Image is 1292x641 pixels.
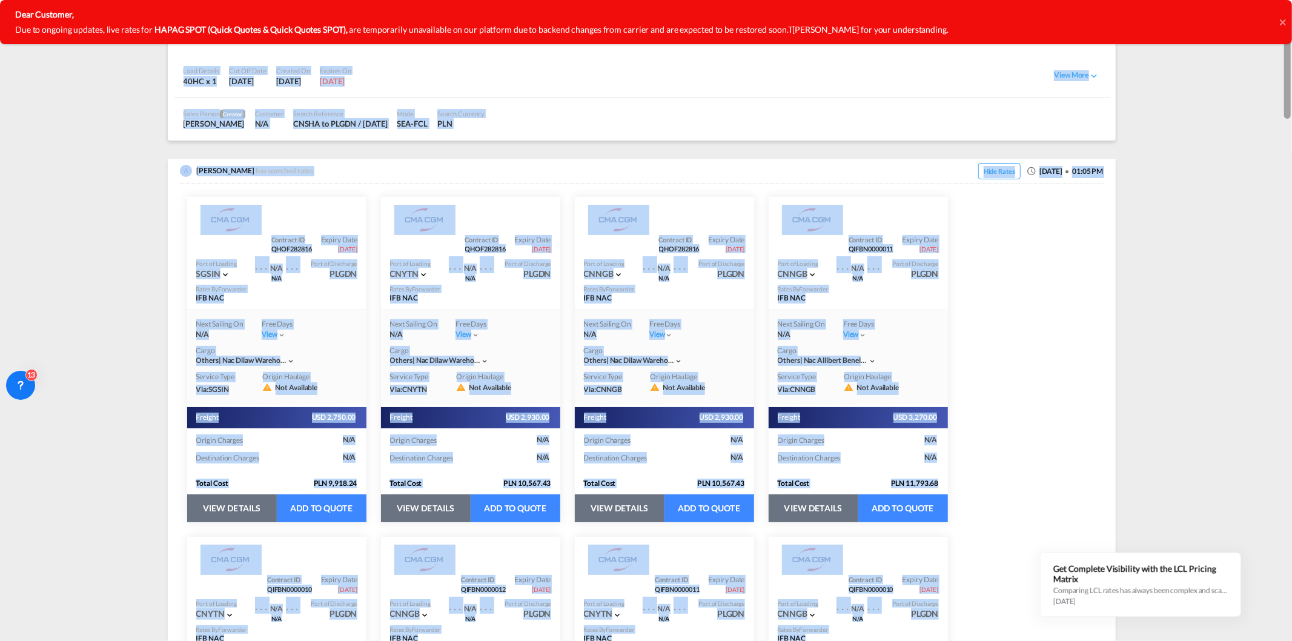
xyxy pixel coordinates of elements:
[849,235,903,254] div: QIFBN0000011
[225,608,234,619] span: Port of OriginVNHPHPort of LoadingCNYTN
[196,268,231,280] div: SGSIN
[709,575,745,585] span: Expiry Date
[972,165,1104,178] div: [DATE] 01:05 PM
[394,545,456,575] img: CMA CGM
[229,76,267,87] div: 4 Jul 2025
[831,614,886,622] div: via Port Not Available
[390,293,511,304] div: IFB NAC
[778,285,828,293] div: Rates By
[457,372,512,382] div: Origin Haulage
[419,268,428,279] span: Port of OriginVNHPHPort of LoadingCNYTN
[807,268,817,279] span: Port of OriginVNHPHPort of LoadingCNNGB
[196,293,317,304] div: IFB NAC
[924,435,939,445] span: NA
[893,413,939,423] span: USD 3,270.00
[390,413,414,423] span: Freight
[196,453,260,462] span: Destination Charges
[778,259,819,268] div: Port of Loading
[584,625,634,634] div: Rates By
[849,575,893,584] span: Contract / Rate Agreement / Tariff / Spot Pricing Reference Number
[778,413,801,423] span: Freight
[397,109,428,118] div: Mode
[271,244,312,253] span: QHOF282816
[655,585,700,594] span: QIFBN0000011
[196,356,222,365] span: Others
[575,494,664,522] button: VIEW DETAILS
[584,385,622,395] span: Via:CNNGB
[456,319,504,330] div: Free Days
[807,270,817,279] md-icon: icon-chevron-down
[390,330,438,340] div: N/A
[196,330,244,340] div: N/A
[778,268,818,280] div: CNNGB
[665,331,674,339] md-icon: icon-chevron-down
[196,346,357,356] div: Cargo
[844,372,899,382] div: Origin Haulage
[978,163,1021,179] span: Hide Rates
[674,256,686,274] div: . . .
[196,385,229,395] span: Via:SGSIN
[197,166,255,175] span: [PERSON_NAME]
[659,235,709,254] div: QHOF282816
[700,413,745,423] span: USD 2,930.00
[262,319,310,330] div: Free Days
[807,608,817,619] span: Port of OriginVNHPHPort of LoadingCNNGB
[655,575,709,594] div: QIFBN0000011
[919,585,938,594] span: [DATE]
[196,356,287,366] div: nac dilaw warehouse gmbh
[532,585,551,594] span: [DATE]
[184,118,245,129] div: Agata Wojczyńska
[196,625,247,634] div: Rates By
[606,285,634,293] span: Forwarder
[471,494,560,522] button: ADD TO QUOTE
[412,285,440,293] span: Forwarder
[903,575,939,585] span: Expiry Date
[651,382,660,392] md-icon: icon-alert
[480,597,492,614] div: . . .
[465,244,506,253] span: QHOF282816
[196,599,237,608] div: Port of Loading
[532,245,551,253] span: [DATE]
[911,268,939,280] div: PLGDN
[456,330,504,340] div: Viewicon-chevron-down
[220,270,230,279] md-icon: icon-chevron-down
[437,118,485,129] div: PLN
[891,479,948,489] span: PLN 11,793.68
[655,256,674,274] div: Transit Time Not Available
[338,585,357,594] span: [DATE]
[184,109,245,119] div: Sales Person
[859,331,867,339] md-icon: icon-chevron-down
[443,614,498,622] div: via Port Not Available
[649,330,698,340] div: Viewicon-chevron-down
[523,268,551,280] div: PLGDN
[515,235,551,245] span: Expiry Date
[911,608,939,620] div: PLGDN
[778,293,899,304] div: IFB NAC
[480,256,492,274] div: . . .
[397,118,428,129] div: SEA-FCL
[390,479,489,489] div: Total Cost
[343,435,357,445] span: NA
[390,346,551,356] div: Cargo
[869,357,877,365] md-icon: icon-chevron-down
[184,66,220,75] div: Load Details
[255,118,283,129] div: N/A
[343,453,357,463] span: NA
[420,610,429,620] md-icon: icon-chevron-down
[390,268,429,280] div: CNYTN
[196,436,245,445] span: Origin Charges
[584,330,632,340] div: N/A
[330,608,357,620] div: PLGDN
[730,435,745,445] span: NA
[726,245,744,253] span: [DATE]
[697,479,754,489] span: PLN 10,567.43
[584,453,648,462] span: Destination Charges
[584,436,632,445] span: Origin Charges
[867,256,880,274] div: . . .
[390,385,427,395] span: Via:CNYTN
[457,382,512,395] div: Not Available
[588,545,649,575] img: CMA CGM
[903,235,939,245] span: Expiry Date
[655,597,674,614] div: Transit Time Not Available
[390,319,438,330] div: Next Sailing On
